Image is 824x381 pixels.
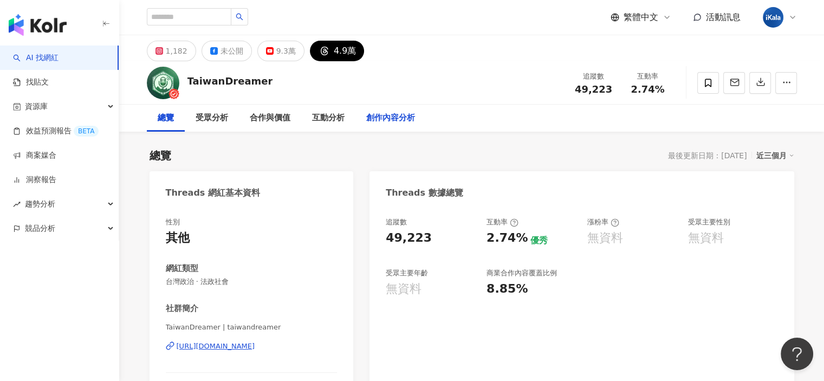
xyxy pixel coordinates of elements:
a: 效益預測報告BETA [13,126,99,137]
a: [URL][DOMAIN_NAME] [166,341,338,351]
div: 總覽 [150,148,171,163]
div: 互動率 [486,217,518,227]
div: 商業合作內容覆蓋比例 [486,268,557,278]
img: KOL Avatar [147,67,179,99]
span: rise [13,201,21,208]
div: 性別 [166,217,180,227]
div: 優秀 [530,235,548,247]
span: 2.74% [631,84,664,95]
div: 合作與價值 [250,112,290,125]
button: 1,182 [147,41,196,61]
div: 近三個月 [756,148,794,163]
img: logo [9,14,67,36]
div: 未公開 [220,43,243,59]
div: 受眾主要年齡 [386,268,428,278]
div: 漲粉率 [587,217,619,227]
span: search [236,13,243,21]
div: 其他 [166,230,190,247]
span: 49,223 [575,83,612,95]
span: 競品分析 [25,216,55,241]
div: 社群簡介 [166,303,198,314]
div: [URL][DOMAIN_NAME] [177,341,255,351]
button: 4.9萬 [310,41,364,61]
span: TaiwanDreamer | taiwandreamer [166,322,338,332]
div: Threads 數據總覽 [386,187,463,199]
div: 創作內容分析 [366,112,415,125]
div: 8.85% [486,281,528,298]
div: 4.9萬 [334,43,356,59]
div: 9.3萬 [276,43,296,59]
div: 互動率 [627,71,669,82]
span: 活動訊息 [706,12,741,22]
div: 49,223 [386,230,432,247]
span: 台灣政治 · 法政社會 [166,277,338,287]
div: 受眾分析 [196,112,228,125]
div: 追蹤數 [386,217,407,227]
img: cropped-ikala-app-icon-2.png [763,7,783,28]
div: 受眾主要性別 [688,217,730,227]
a: searchAI 找網紅 [13,53,59,63]
div: Threads 網紅基本資料 [166,187,260,199]
div: TaiwanDreamer [187,74,273,88]
div: 互動分析 [312,112,345,125]
div: 總覽 [158,112,174,125]
span: 繁體中文 [624,11,658,23]
span: 趨勢分析 [25,192,55,216]
div: 無資料 [587,230,623,247]
div: 網紅類型 [166,263,198,274]
div: 無資料 [688,230,724,247]
button: 未公開 [202,41,252,61]
div: 無資料 [386,281,421,298]
button: 9.3萬 [257,41,304,61]
div: 1,182 [166,43,187,59]
iframe: Help Scout Beacon - Open [781,338,813,370]
a: 商案媒合 [13,150,56,161]
div: 追蹤數 [573,71,614,82]
div: 2.74% [486,230,528,247]
a: 找貼文 [13,77,49,88]
a: 洞察報告 [13,175,56,185]
div: 最後更新日期：[DATE] [668,151,747,160]
span: 資源庫 [25,94,48,119]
